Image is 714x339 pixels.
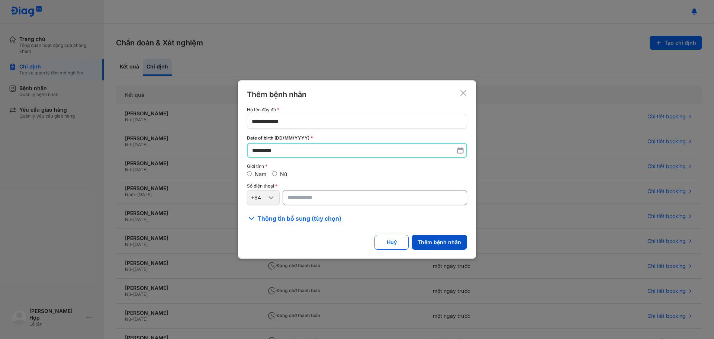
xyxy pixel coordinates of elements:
div: Giới tính [247,164,467,169]
div: +84 [251,194,267,201]
div: Date of birth (DD/MM/YYYY) [247,135,467,141]
button: Huỷ [374,235,409,250]
div: Thêm bệnh nhân [247,89,306,100]
label: Nam [255,171,266,177]
span: Thông tin bổ sung (tùy chọn) [257,214,341,223]
div: Họ tên đầy đủ [247,107,467,112]
button: Thêm bệnh nhân [412,235,467,250]
div: Số điện thoại [247,183,467,189]
label: Nữ [280,171,287,177]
